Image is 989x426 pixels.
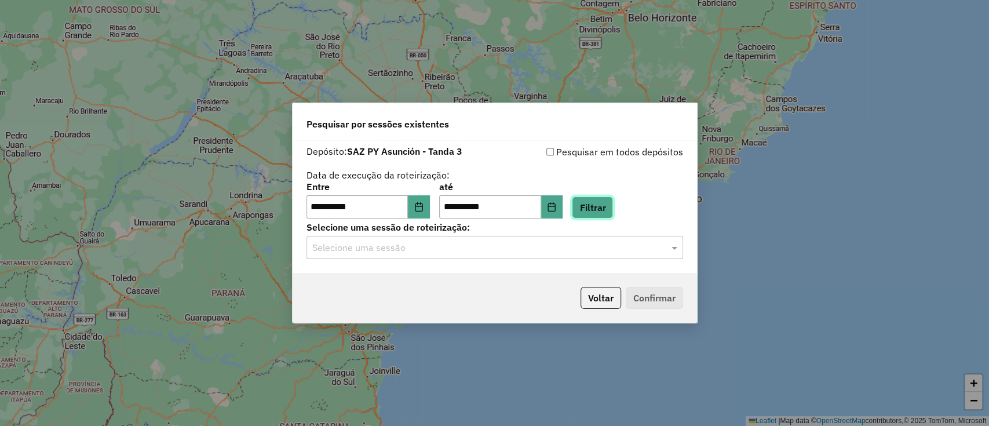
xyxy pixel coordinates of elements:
label: Depósito: [306,144,462,158]
button: Choose Date [541,195,563,219]
label: Selecione uma sessão de roteirização: [306,220,683,234]
button: Choose Date [408,195,430,219]
button: Filtrar [572,196,613,219]
label: Entre [306,180,430,194]
strong: SAZ PY Asunción - Tanda 3 [347,145,462,157]
label: até [439,180,563,194]
button: Voltar [581,287,621,309]
label: Data de execução da roteirização: [306,168,450,182]
div: Pesquisar em todos depósitos [495,145,683,159]
span: Pesquisar por sessões existentes [306,117,449,131]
